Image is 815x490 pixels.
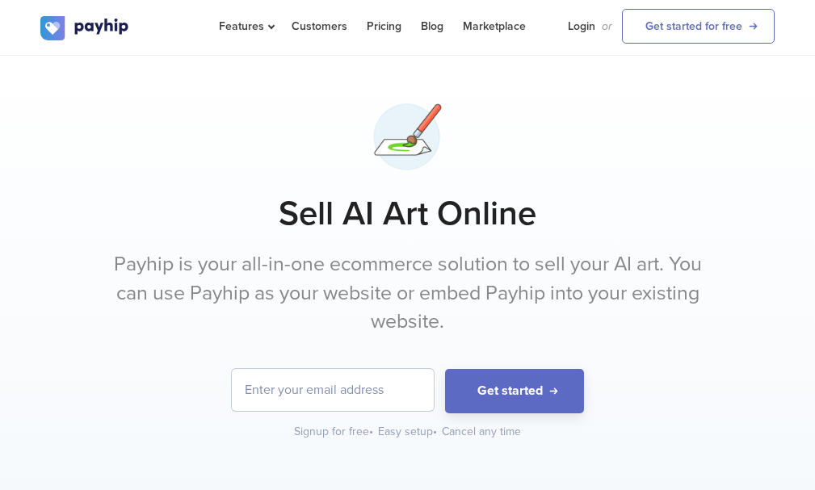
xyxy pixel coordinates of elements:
div: Easy setup [378,424,439,440]
span: Features [219,19,272,33]
img: brush-painting-w4f6jb8bi4k302hduwkeya.png [367,96,448,178]
div: Cancel any time [442,424,521,440]
div: Signup for free [294,424,375,440]
p: Payhip is your all-in-one ecommerce solution to sell your AI art. You can use Payhip as your webs... [105,250,711,337]
img: logo.svg [40,16,129,40]
a: Get started for free [622,9,775,44]
h1: Sell AI Art Online [40,194,774,234]
span: • [433,425,437,438]
input: Enter your email address [232,369,434,411]
span: • [369,425,373,438]
button: Get started [445,369,584,413]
